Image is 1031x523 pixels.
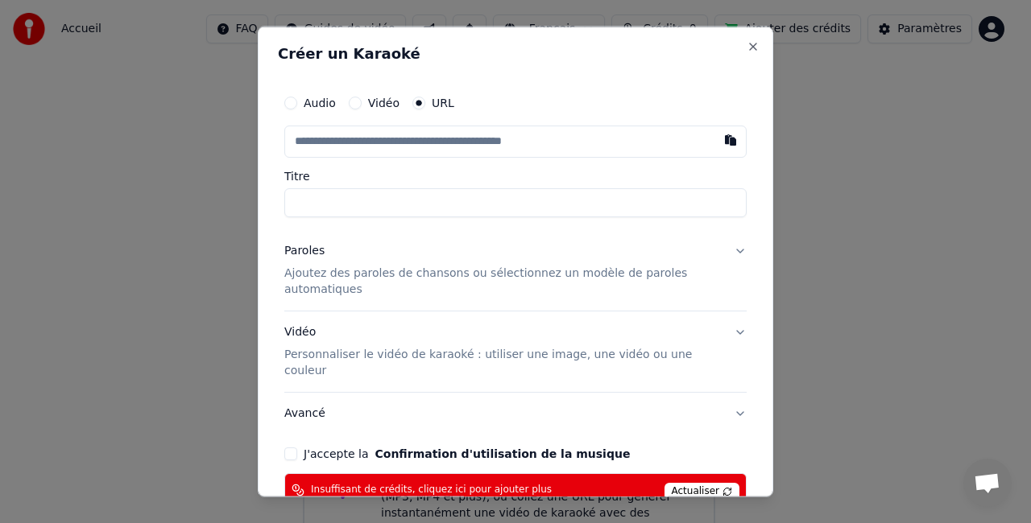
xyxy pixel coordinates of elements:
button: VidéoPersonnaliser le vidéo de karaoké : utiliser une image, une vidéo ou une couleur [284,311,747,391]
button: J'accepte la [375,447,630,459]
p: Personnaliser le vidéo de karaoké : utiliser une image, une vidéo ou une couleur [284,346,721,378]
label: Vidéo [368,97,400,109]
button: Avancé [284,392,747,434]
span: Insuffisant de crédits, cliquez ici pour ajouter plus [311,484,552,496]
button: ParolesAjoutez des paroles de chansons ou sélectionnez un modèle de paroles automatiques [284,230,747,311]
span: Actualiser [665,482,740,500]
div: Vidéo [284,323,721,378]
label: Audio [304,97,336,109]
label: URL [432,97,454,109]
h2: Créer un Karaoké [278,47,753,61]
label: Titre [284,171,747,182]
label: J'accepte la [304,447,630,459]
p: Ajoutez des paroles de chansons ou sélectionnez un modèle de paroles automatiques [284,265,721,297]
div: Paroles [284,243,325,259]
